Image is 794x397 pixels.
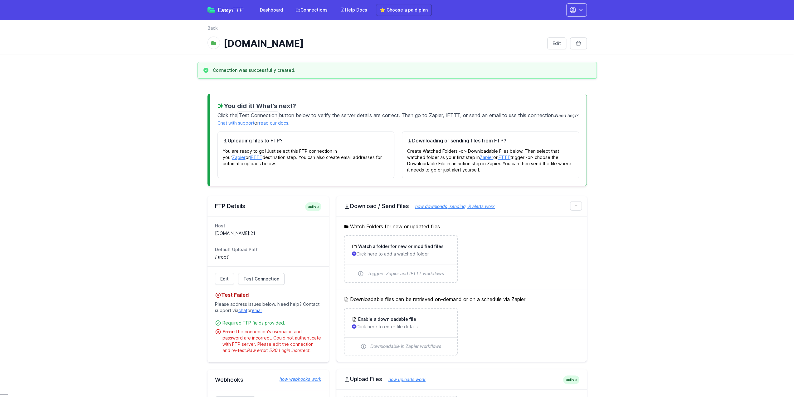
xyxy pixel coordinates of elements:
[250,155,262,160] a: IFTTT
[222,329,321,354] div: The connection's username and password are incorrect. Could not authenticate with FTP server. Ple...
[368,270,444,277] span: Triggers Zapier and IFTTT workflows
[409,204,495,209] a: how downloads, sending, & alerts work
[215,223,321,229] dt: Host
[238,273,285,285] a: Test Connection
[480,155,493,160] a: Zapier
[222,320,321,326] div: Required FTP fields provided.
[344,236,457,282] a: Watch a folder for new or modified files Click here to add a watched folder Triggers Zapier and I...
[215,376,321,384] h2: Webhooks
[207,7,215,13] img: easyftp_logo.png
[223,137,389,144] h4: Uploading files to FTP?
[382,377,426,382] a: how uploads work
[247,348,311,353] span: Raw error: 530 Login incorrect.
[498,155,510,160] a: IFTTT
[563,375,579,384] span: active
[215,246,321,253] dt: Default Upload Path
[232,155,246,160] a: Zapier
[547,37,566,49] a: Edit
[370,343,441,350] span: Downloadable in Zapier workflows
[217,7,244,13] span: Easy
[336,4,371,16] a: Help Docs
[344,295,579,303] h5: Downloadable files can be retrieved on-demand or on a schedule via Zapier
[207,25,218,31] a: Back
[252,308,262,313] a: email
[238,308,247,313] a: chat
[344,223,579,230] h5: Watch Folders for new or updated files
[215,230,321,236] dd: [DOMAIN_NAME]:21
[344,375,579,383] h2: Upload Files
[344,202,579,210] h2: Download / Send Files
[352,251,450,257] p: Click here to add a watched folder
[407,144,574,173] p: Create Watched Folders -or- Downloadable Files below. Then select that watched folder as your fir...
[215,299,321,316] p: Please address issues below. Need help? Contact support via or .
[232,6,244,14] span: FTP
[213,67,295,73] h3: Connection was successfully created.
[352,324,450,330] p: Click here to enter file details
[259,120,288,126] a: read our docs
[763,366,787,390] iframe: Drift Widget Chat Controller
[407,137,574,144] h4: Downloading or sending files from FTP?
[207,25,587,35] nav: Breadcrumb
[243,276,279,282] span: Test Connection
[555,113,578,118] span: Need help?
[217,120,254,126] a: Chat with support
[215,202,321,210] h2: FTP Details
[357,243,444,250] h3: Watch a folder for new or modified files
[215,254,321,260] dd: / (root)
[207,7,244,13] a: EasyFTP
[223,144,389,167] p: You are ready to go! Just select this FTP connection in your or destination step. You can also cr...
[237,111,279,119] span: Test Connection
[305,202,321,211] span: active
[222,329,235,334] strong: Error:
[215,291,321,299] h4: Test Failed
[273,376,321,382] a: how webhooks work
[217,110,579,127] p: Click the button below to verify the server details are correct. Then go to Zapier, IFTTT, or sen...
[292,4,331,16] a: Connections
[224,38,542,49] h1: [DOMAIN_NAME]
[215,273,234,285] a: Edit
[376,4,432,16] a: ⭐ Choose a paid plan
[357,316,416,322] h3: Enable a downloadable file
[217,102,579,110] h3: You did it! What's next?
[256,4,287,16] a: Dashboard
[344,309,457,355] a: Enable a downloadable file Click here to enter file details Downloadable in Zapier workflows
